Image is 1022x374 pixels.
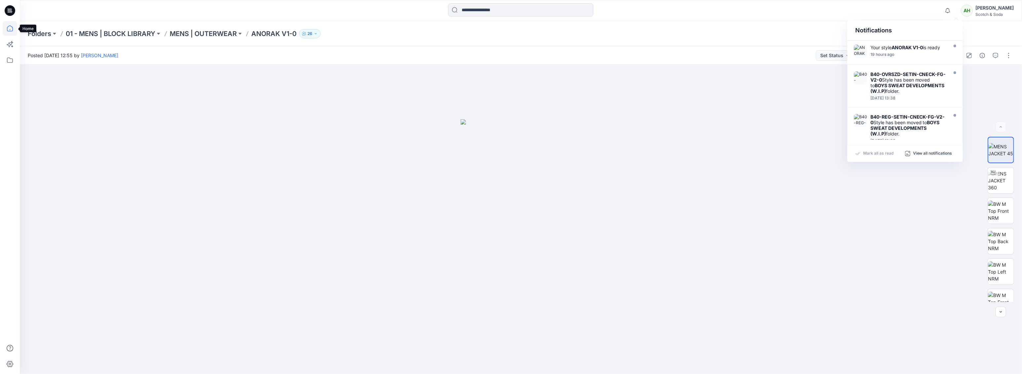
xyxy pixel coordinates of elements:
img: ANORAK V1-0 [854,45,867,58]
p: 26 [307,30,312,37]
span: Posted [DATE] 12:55 by [28,52,118,59]
div: Notifications [847,20,963,41]
div: Monday, August 25, 2025 13:38 [870,138,946,143]
div: Scotch & Soda [975,12,1014,17]
strong: B40-OVRSZD-SETIN-CNECK-FG-V2-0 [870,71,946,83]
div: AH [961,5,973,17]
button: Details [977,50,988,61]
button: 26 [299,29,321,38]
img: B40-REG-SETIN-CNECK-FG-V2-0 [854,114,867,127]
p: Mark all as read [863,151,894,157]
div: Style has been moved to folder. [870,71,946,94]
img: BW M Top Back NRM [988,231,1014,252]
a: [PERSON_NAME] [81,53,118,58]
a: Folders [28,29,51,38]
strong: BOYS SWEAT DEVELOPMENTS (W.I.P) [870,120,940,136]
strong: BOYS SWEAT DEVELOPMENTS (W.I.P) [870,83,945,94]
strong: ANORAK V1-0 [892,45,923,50]
p: View all notifications [913,151,952,157]
strong: B40-REG-SETIN-CNECK-FG-V2-0 [870,114,945,125]
p: ANORAK V1-0 [251,29,297,38]
img: BW M Top Front Chest NRM [988,292,1014,313]
div: Your style is ready [870,45,946,50]
a: 01 - MENS | BLOCK LIBRARY [66,29,155,38]
div: Wednesday, August 27, 2025 12:56 [870,52,946,57]
img: MENS JACKET 45 [988,143,1013,157]
img: BW M Top Left NRM [988,261,1014,282]
div: Style has been moved to folder. [870,114,946,136]
img: MENS JACKET 360 [988,170,1014,191]
img: BW M Top Front NRM [988,201,1014,221]
div: [PERSON_NAME] [975,4,1014,12]
img: eyJhbGciOiJIUzI1NiIsImtpZCI6IjAiLCJzbHQiOiJzZXMiLCJ0eXAiOiJKV1QifQ.eyJkYXRhIjp7InR5cGUiOiJzdG9yYW... [461,119,581,374]
img: B40-OVRSZD-SETIN-CNECK-FG-V2-0 [854,71,867,85]
a: MENS | OUTERWEAR [170,29,237,38]
div: Monday, August 25, 2025 13:38 [870,96,946,100]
